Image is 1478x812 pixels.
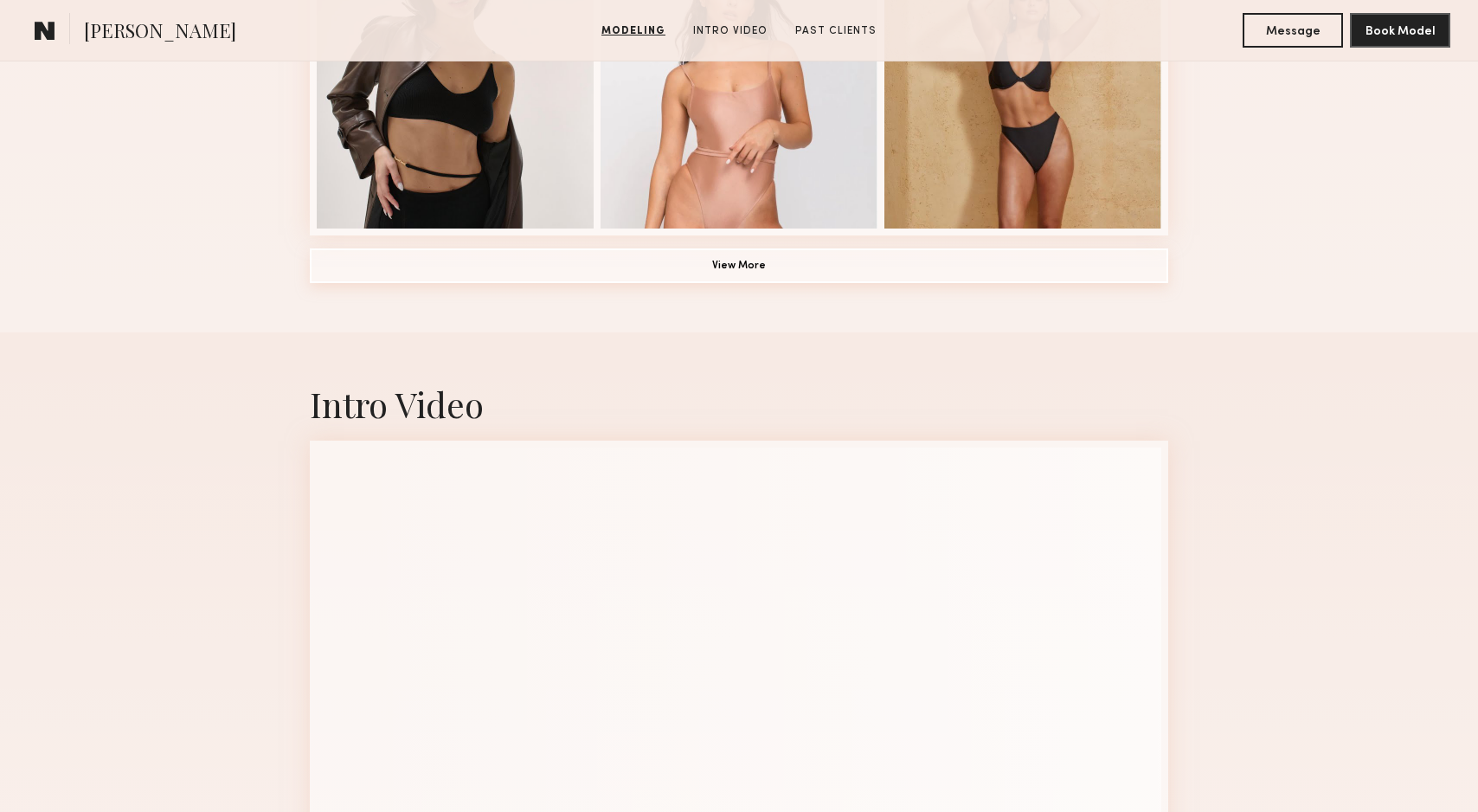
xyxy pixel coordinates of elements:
[310,381,1168,427] div: Intro Video
[1243,13,1343,48] button: Message
[84,17,236,48] span: [PERSON_NAME]
[594,23,672,39] a: Modeling
[310,248,1168,283] button: View More
[686,23,774,39] a: Intro Video
[1350,13,1450,48] button: Book Model
[788,23,884,39] a: Past Clients
[1350,23,1450,37] a: Book Model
